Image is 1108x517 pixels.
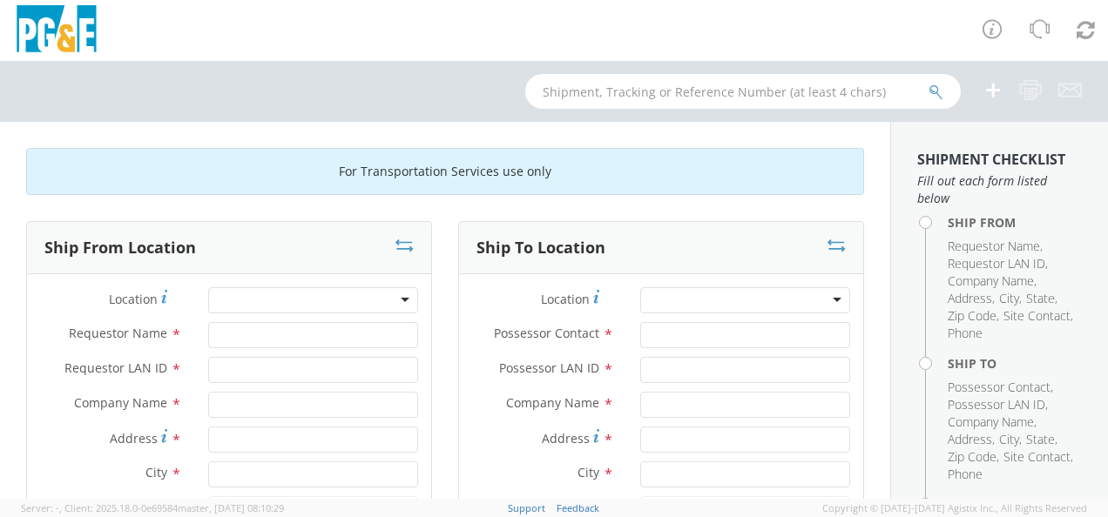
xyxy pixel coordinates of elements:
span: Address [110,430,158,446]
li: , [948,238,1043,255]
span: Company Name [948,272,1034,289]
span: Zip Code [948,307,997,324]
a: Support [508,501,545,514]
strong: Shipment Checklist [917,150,1065,169]
span: Possessor Contact [494,325,599,341]
span: Location [109,291,158,307]
span: Address [948,431,992,447]
li: , [948,413,1037,431]
img: pge-logo-06675f144f4cfa6a6814.png [13,5,100,57]
li: , [948,396,1048,413]
input: Shipment, Tracking or Reference Number (at least 4 chars) [525,74,961,109]
span: Company Name [74,394,167,411]
span: Address [542,430,590,446]
div: For Transportation Services use only [26,148,864,195]
span: Site Contact [1003,307,1071,324]
li: , [948,379,1053,396]
span: Possessor LAN ID [499,359,599,376]
span: Requestor LAN ID [64,359,167,376]
h3: Ship To Location [476,239,605,257]
h4: Ship To [948,357,1082,370]
span: City [999,290,1019,306]
span: City [578,464,599,480]
span: Possessor Contact [948,379,1051,395]
li: , [1026,431,1057,448]
li: , [1003,448,1073,466]
li: , [999,431,1022,448]
span: City [145,464,167,480]
span: Company Name [506,394,599,411]
span: Copyright © [DATE]-[DATE] Agistix Inc., All Rights Reserved [822,501,1087,515]
span: Site Contact [1003,448,1071,465]
li: , [948,272,1037,290]
span: Zip Code [948,448,997,465]
h4: Ship From [948,216,1082,229]
span: , [59,501,62,514]
li: , [948,307,999,325]
span: Server: - [21,501,62,514]
span: Fill out each form listed below [917,172,1082,207]
span: Company Name [948,413,1034,430]
span: Phone [948,325,983,341]
li: , [1003,307,1073,325]
li: , [948,431,995,448]
span: Possessor LAN ID [948,396,1045,413]
li: , [1026,290,1057,307]
span: State [1026,431,1055,447]
span: Client: 2025.18.0-0e69584 [64,501,284,514]
span: City [999,431,1019,447]
span: Phone [948,466,983,482]
span: Requestor Name [69,325,167,341]
span: State [1026,290,1055,306]
li: , [948,448,999,466]
span: Requestor Name [948,238,1040,254]
h3: Ship From Location [44,239,196,257]
span: Address [948,290,992,306]
a: Feedback [557,501,599,514]
span: Location [541,291,590,307]
li: , [999,290,1022,307]
span: master, [DATE] 08:10:29 [178,501,284,514]
li: , [948,290,995,307]
span: Requestor LAN ID [948,255,1045,272]
li: , [948,255,1048,272]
